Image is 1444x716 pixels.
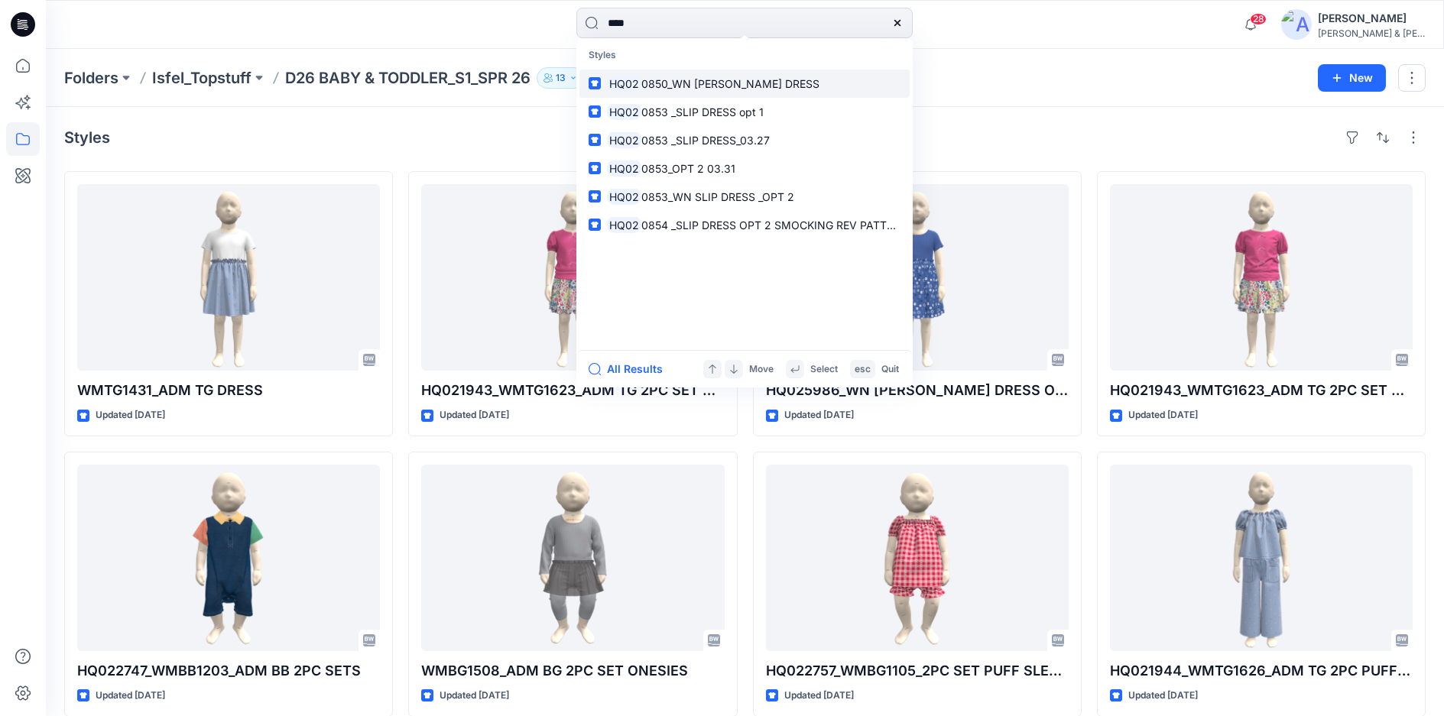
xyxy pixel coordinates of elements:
a: HQ022747_WMBB1203_ADM BB 2PC SETS [77,465,380,651]
p: Updated [DATE] [1128,407,1198,423]
a: HQ020850_WN [PERSON_NAME] DRESS [579,70,910,98]
div: [PERSON_NAME] & [PERSON_NAME] [1318,28,1425,39]
a: Isfel_Topstuff [152,67,251,89]
p: Updated [DATE] [440,688,509,704]
a: WMBG1508_ADM BG 2PC SET ONESIES [421,465,724,651]
a: Folders [64,67,118,89]
p: esc [855,361,871,377]
p: Updated [DATE] [96,688,165,704]
p: Updated [DATE] [440,407,509,423]
mark: HQ02 [607,216,641,234]
p: HQ021944_WMTG1626_ADM TG 2PC PUFF SLEEVE [1110,660,1413,682]
a: HQ022757_WMBG1105_2PC SET PUFF SLEEVE [766,465,1069,651]
p: Updated [DATE] [96,407,165,423]
span: 28 [1250,13,1267,25]
img: avatar [1281,9,1312,40]
p: HQ021943_WMTG1623_ADM TG 2PC SET OPT1 D INSIDE BINDING [1110,380,1413,401]
p: HQ021943_WMTG1623_ADM TG 2PC SET OPT2 D V NOTCH CF [421,380,724,401]
p: Move [749,361,774,377]
mark: HQ02 [607,188,641,206]
a: HQ021944_WMTG1626_ADM TG 2PC PUFF SLEEVE [1110,465,1413,651]
span: 0850_WN [PERSON_NAME] DRESS [641,77,819,90]
button: 13 [537,67,585,89]
span: 0854 _SLIP DRESS OPT 2 SMOCKING REV PATTERN 04.02 [641,219,942,232]
a: HQ021943_WMTG1623_ADM TG 2PC SET OPT2 D V NOTCH CF [421,184,724,371]
button: New [1318,64,1386,92]
p: Select [810,361,838,377]
p: Updated [DATE] [1128,688,1198,704]
p: Styles [579,41,910,70]
span: 0853_OPT 2 03.31 [641,162,735,175]
mark: HQ02 [607,75,641,92]
span: 0853_WN SLIP DRESS _OPT 2 [641,190,794,203]
p: 13 [556,70,566,86]
mark: HQ02 [607,103,641,121]
div: [PERSON_NAME] [1318,9,1425,28]
p: HQ022747_WMBB1203_ADM BB 2PC SETS [77,660,380,682]
p: Quit [881,361,899,377]
a: HQ021943_WMTG1623_ADM TG 2PC SET OPT1 D INSIDE BINDING [1110,184,1413,371]
button: All Results [589,360,673,378]
h4: Styles [64,128,110,147]
mark: HQ02 [607,160,641,177]
p: WMTG1431_ADM TG DRESS [77,380,380,401]
mark: HQ02 [607,131,641,149]
p: WMBG1508_ADM BG 2PC SET ONESIES [421,660,724,682]
a: HQ020853 _SLIP DRESS_03.27 [579,126,910,154]
a: WMTG1431_ADM TG DRESS [77,184,380,371]
a: HQ020853_WN SLIP DRESS _OPT 2 [579,183,910,211]
a: HQ025986_WN SS TUTU DRESS OLX [766,184,1069,371]
a: HQ020853_OPT 2 03.31 [579,154,910,183]
p: D26 BABY & TODDLER_S1_SPR 26 [285,67,531,89]
span: 0853 _SLIP DRESS_03.27 [641,134,770,147]
p: Updated [DATE] [784,688,854,704]
span: 0853 _SLIP DRESS opt 1 [641,105,764,118]
p: HQ022757_WMBG1105_2PC SET PUFF SLEEVE [766,660,1069,682]
p: HQ025986_WN [PERSON_NAME] DRESS OLX [766,380,1069,401]
a: HQ020854 _SLIP DRESS OPT 2 SMOCKING REV PATTERN 04.02 [579,211,910,239]
p: Updated [DATE] [784,407,854,423]
a: HQ020853 _SLIP DRESS opt 1 [579,98,910,126]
